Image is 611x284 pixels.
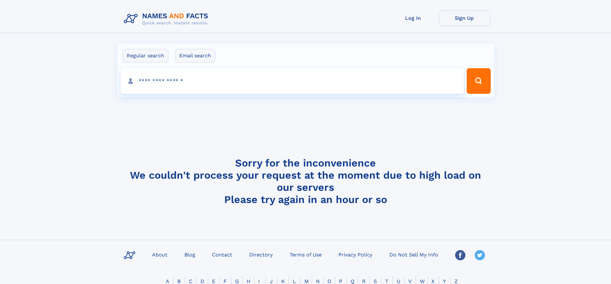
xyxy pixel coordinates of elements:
a: Contact [209,250,235,259]
a: Directory [247,250,275,259]
input: search input [121,68,464,94]
img: Twitter [475,250,485,260]
a: Do Not Sell My Info [387,250,441,259]
a: Log In [387,10,439,26]
a: About [149,250,170,259]
img: Logo Names and Facts [121,10,214,28]
a: Terms of Use [287,250,324,259]
a: Privacy Policy [336,250,375,259]
a: Blog [182,250,198,259]
a: Sign Up [439,10,490,26]
label: Email search [175,49,215,62]
label: Regular search [123,49,168,62]
button: Search Button [467,68,490,94]
img: Facebook [455,250,465,260]
h4: Sorry for the inconvenience We couldn't process your request at the moment due to high load on ou... [121,157,490,206]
